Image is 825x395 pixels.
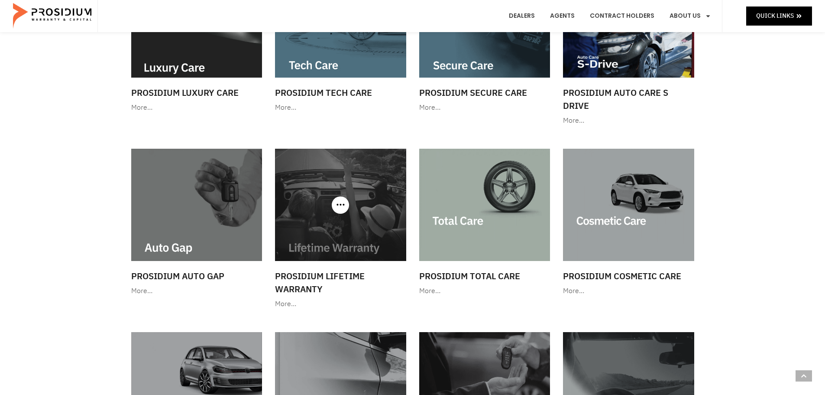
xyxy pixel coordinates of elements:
h3: Prosidium Luxury Care [131,86,262,99]
div: More… [563,114,694,127]
a: Prosidium Total Care More… [415,144,555,302]
div: More… [275,101,406,114]
h3: Prosidium Auto Gap [131,270,262,283]
div: More… [419,101,550,114]
div: More… [419,285,550,297]
div: More… [131,285,262,297]
h3: Prosidium Tech Care [275,86,406,99]
h3: Prosidium Cosmetic Care [563,270,694,283]
h3: Prosidium Total Care [419,270,550,283]
h3: Prosidium Lifetime Warranty [275,270,406,296]
a: Prosidium Lifetime Warranty More… [271,144,411,315]
span: Quick Links [756,10,794,21]
a: Prosidium Auto Gap More… [127,144,267,302]
div: More… [131,101,262,114]
a: Quick Links [746,7,812,25]
a: Prosidium Cosmetic Care More… [559,144,699,302]
h3: Prosidium Auto Care S Drive [563,86,694,112]
h3: Prosidium Secure Care [419,86,550,99]
div: More… [563,285,694,297]
div: More… [275,298,406,310]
